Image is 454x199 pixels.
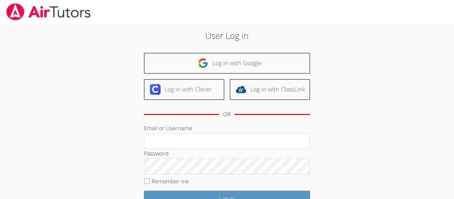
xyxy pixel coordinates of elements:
img: clever-logo-6eab21bc6e7a338710f1a6ff85c0baf02591cd810cc4098c63d3a4b26e2feb20.svg [150,84,161,95]
div: OR [223,110,231,119]
label: Remember me [152,177,189,185]
h2: User Log in [104,29,350,42]
a: Log in with Clever [144,79,224,100]
a: Log in with Google [144,53,310,74]
label: Password [144,149,169,157]
img: google-logo-50288ca7cdecda66e5e0955fdab243c47b7ad437acaf1139b6f446037453330a.svg [198,58,208,68]
a: Log in with ClassLink [230,79,310,100]
img: classlink-logo-d6bb404cc1216ec64c9a2012d9dc4662098be43eaf13dc465df04b49fa7ab582.svg [236,84,246,95]
img: airtutors_banner-c4298cdbf04f3fff15de1276eac7730deb9818008684d7c2e4769d2f7ddbe033.png [6,3,91,20]
label: Email or Username [144,124,192,132]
